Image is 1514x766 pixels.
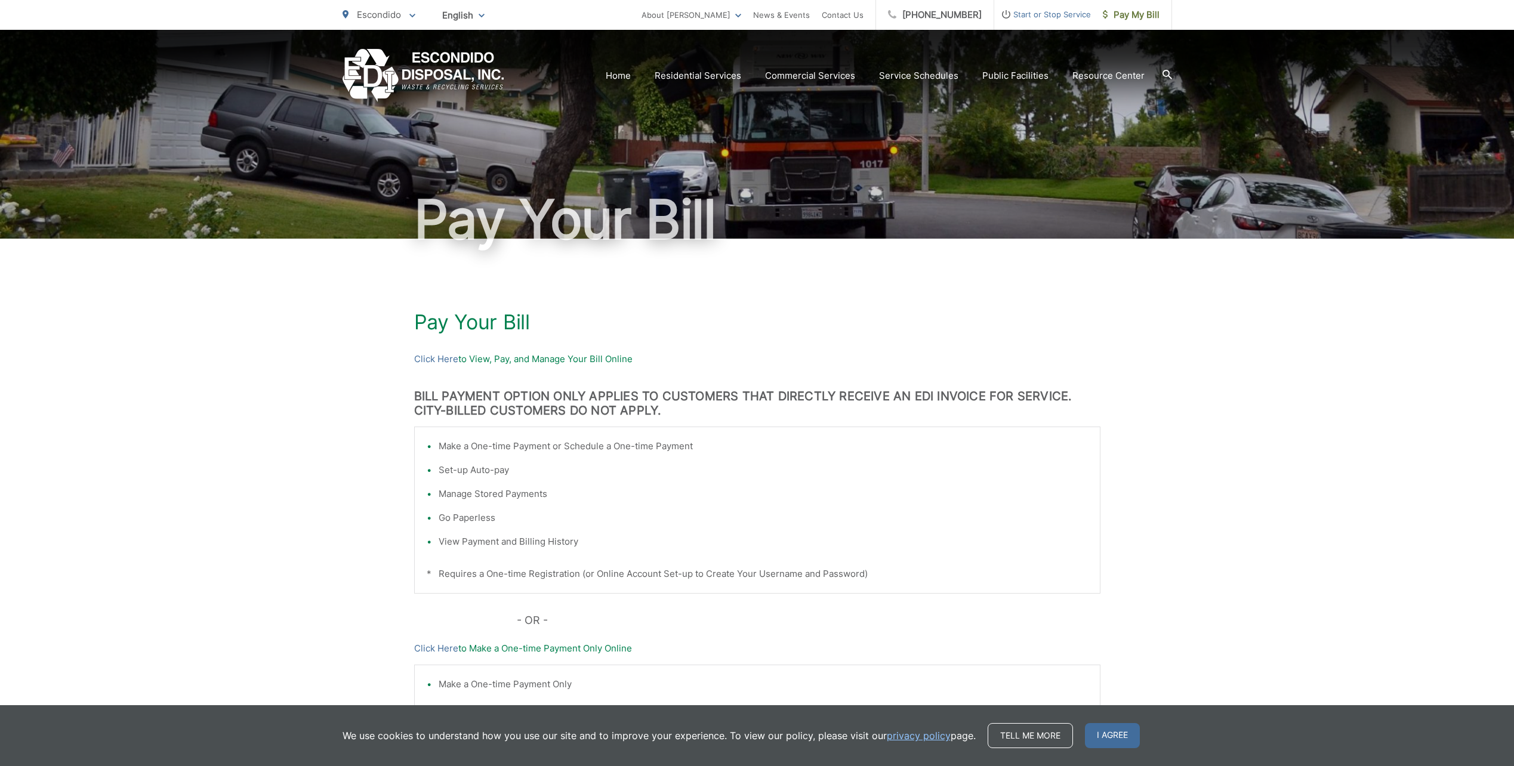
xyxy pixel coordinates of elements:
[642,8,741,22] a: About [PERSON_NAME]
[753,8,810,22] a: News & Events
[439,677,1088,691] li: Make a One-time Payment Only
[1072,69,1145,83] a: Resource Center
[439,511,1088,525] li: Go Paperless
[433,5,494,26] span: English
[414,389,1100,418] h3: BILL PAYMENT OPTION ONLY APPLIES TO CUSTOMERS THAT DIRECTLY RECEIVE AN EDI INVOICE FOR SERVICE. C...
[1085,723,1140,748] span: I agree
[439,535,1088,549] li: View Payment and Billing History
[1103,8,1160,22] span: Pay My Bill
[414,352,1100,366] p: to View, Pay, and Manage Your Bill Online
[357,9,401,20] span: Escondido
[439,487,1088,501] li: Manage Stored Payments
[887,728,951,743] a: privacy policy
[655,69,741,83] a: Residential Services
[414,352,458,366] a: Click Here
[427,567,1088,581] p: * Requires a One-time Registration (or Online Account Set-up to Create Your Username and Password)
[414,641,1100,656] p: to Make a One-time Payment Only Online
[439,463,1088,477] li: Set-up Auto-pay
[343,49,504,102] a: EDCD logo. Return to the homepage.
[414,641,458,656] a: Click Here
[517,611,1100,629] p: - OR -
[606,69,631,83] a: Home
[765,69,855,83] a: Commercial Services
[343,728,976,743] p: We use cookies to understand how you use our site and to improve your experience. To view our pol...
[822,8,864,22] a: Contact Us
[988,723,1073,748] a: Tell me more
[879,69,958,83] a: Service Schedules
[343,190,1172,249] h1: Pay Your Bill
[982,69,1049,83] a: Public Facilities
[414,310,1100,334] h1: Pay Your Bill
[439,439,1088,453] li: Make a One-time Payment or Schedule a One-time Payment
